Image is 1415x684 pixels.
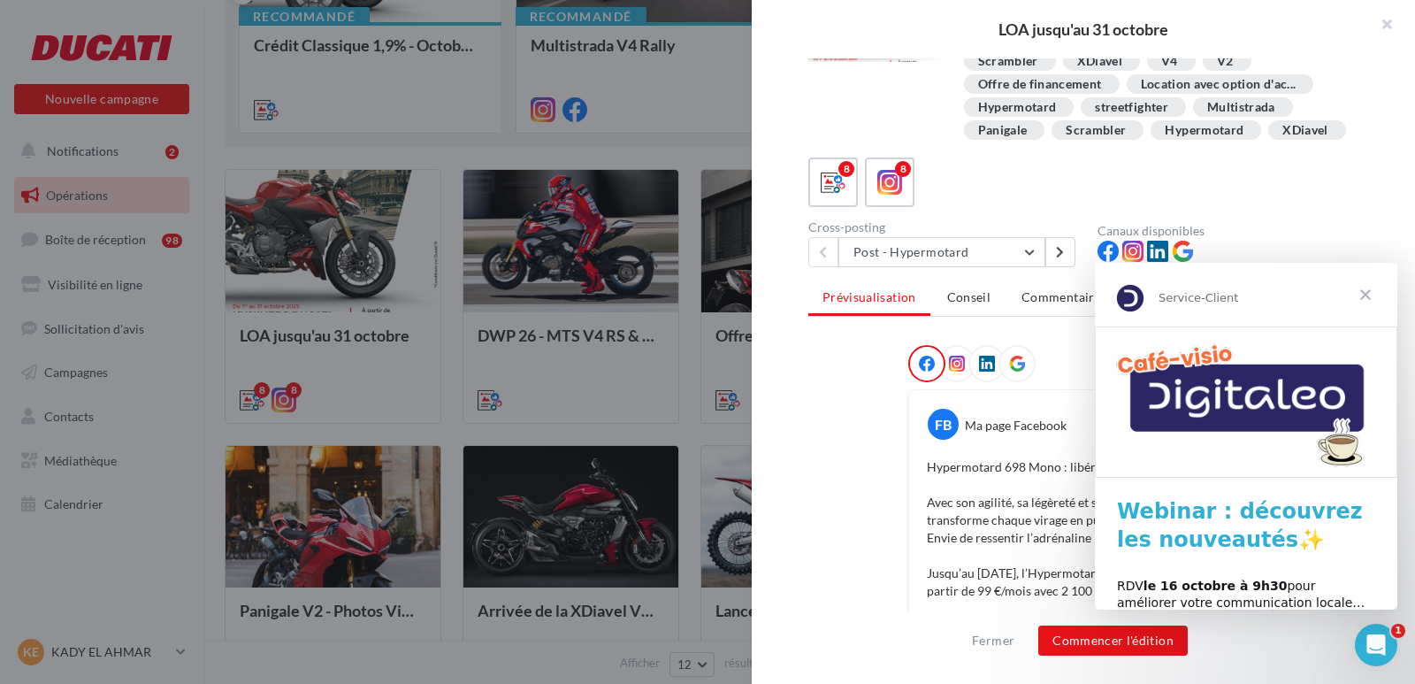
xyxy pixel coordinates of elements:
span: Location avec option d'ac... [1141,78,1296,90]
div: RDV pour améliorer votre communication locale… et attirer plus de clients ! [22,315,280,367]
div: Hypermotard [1165,124,1243,137]
div: Cross-posting [808,221,1083,234]
div: Multistrada [1207,101,1275,114]
div: Canaux disponibles [1098,225,1373,237]
div: V4 [1161,55,1178,68]
button: Commencer l'édition [1038,626,1188,656]
button: Post - Hypermotard [838,237,1045,267]
div: XDiavel [1077,55,1122,68]
span: 1 [1391,624,1405,638]
div: Offre de financement [978,78,1102,91]
b: le 16 octobre à 9h30 [49,316,193,330]
div: LOA jusqu'au 31 octobre [780,21,1387,37]
div: streetfighter [1095,101,1168,114]
span: Conseil [947,289,990,304]
div: Ma page Facebook [965,417,1067,434]
iframe: Intercom live chat message [1095,263,1397,610]
div: Scrambler [978,55,1038,68]
div: Hypermotard [978,101,1057,114]
p: Hypermotard 698 Mono : libérez votre instinct de pilote. Avec son agilité, sa légèreté et son car... [927,458,1254,635]
span: Commentaires [1021,288,1106,306]
button: Fermer [965,630,1021,651]
div: 8 [895,161,911,177]
div: Scrambler [1066,124,1126,137]
div: FB [928,409,959,440]
div: 8 [838,161,854,177]
div: XDiavel [1282,124,1327,137]
div: Panigale [978,124,1028,137]
iframe: Intercom live chat [1355,624,1397,666]
div: V2 [1217,55,1234,68]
